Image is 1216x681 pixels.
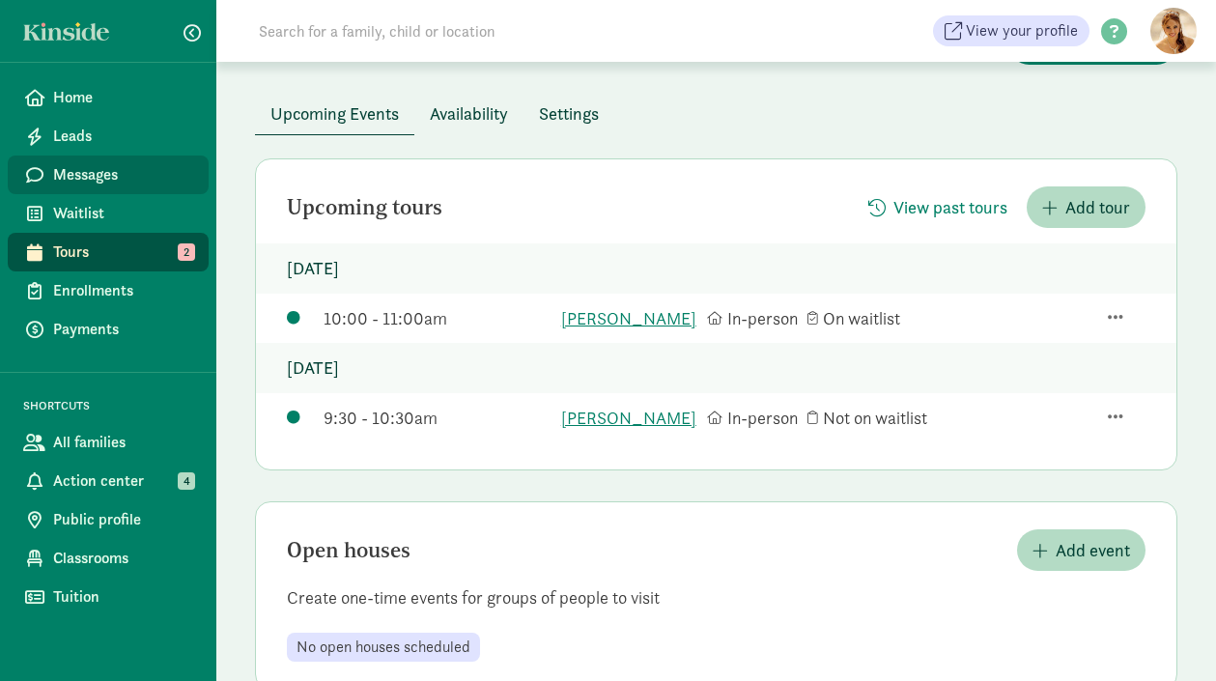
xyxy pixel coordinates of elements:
[256,586,1176,610] p: Create one-time events for groups of people to visit
[8,194,209,233] a: Waitlist
[53,318,193,341] span: Payments
[414,93,523,134] button: Availability
[707,405,798,431] div: In-person
[53,163,193,186] span: Messages
[561,305,697,331] a: [PERSON_NAME]
[53,86,193,109] span: Home
[8,271,209,310] a: Enrollments
[966,19,1078,43] span: View your profile
[933,15,1089,46] a: View your profile
[53,279,193,302] span: Enrollments
[1017,529,1145,571] button: Add event
[324,405,551,431] div: 9:30 - 10:30am
[8,500,209,539] a: Public profile
[178,243,195,261] span: 2
[539,100,599,127] span: Settings
[8,156,209,194] a: Messages
[430,100,508,127] span: Availability
[707,305,798,331] div: In-person
[853,186,1023,228] button: View past tours
[1056,537,1130,563] span: Add event
[270,100,399,127] span: Upcoming Events
[8,117,209,156] a: Leads
[8,578,209,616] a: Tuition
[53,547,193,570] span: Classrooms
[53,431,193,454] span: All families
[256,343,1176,393] p: [DATE]
[853,197,1023,219] a: View past tours
[324,305,551,331] div: 10:00 - 11:00am
[1065,194,1130,220] span: Add tour
[893,194,1007,220] span: View past tours
[8,462,209,500] a: Action center 4
[561,405,697,431] a: [PERSON_NAME]
[53,125,193,148] span: Leads
[8,233,209,271] a: Tours 2
[8,539,209,578] a: Classrooms
[53,585,193,609] span: Tuition
[53,469,193,493] span: Action center
[247,12,789,50] input: Search for a family, child or location
[255,23,348,62] h1: Tours
[53,241,193,264] span: Tours
[255,93,414,134] button: Upcoming Events
[523,93,614,134] button: Settings
[1119,588,1216,681] iframe: Chat Widget
[287,196,442,219] h2: Upcoming tours
[8,78,209,117] a: Home
[53,508,193,531] span: Public profile
[807,405,944,431] div: Not on waitlist
[297,638,470,656] span: No open houses scheduled
[287,539,410,562] h2: Open houses
[256,243,1176,294] p: [DATE]
[8,423,209,462] a: All families
[8,310,209,349] a: Payments
[807,305,944,331] div: On waitlist
[1027,186,1145,228] button: Add tour
[53,202,193,225] span: Waitlist
[178,472,195,490] span: 4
